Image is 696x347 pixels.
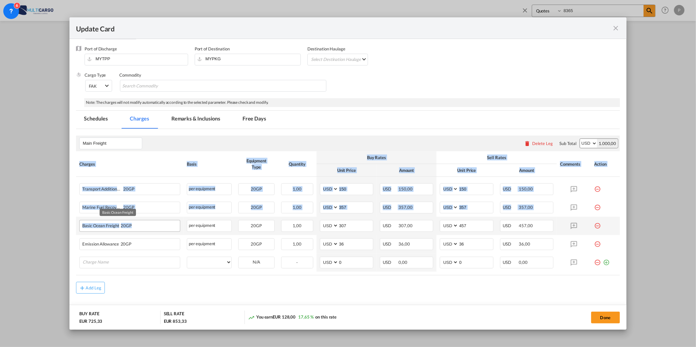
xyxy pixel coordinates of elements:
[503,205,518,210] span: USD
[338,184,373,193] input: 150
[399,260,408,265] span: 0,00
[519,186,532,192] span: 150,00
[120,80,326,92] md-chips-wrap: Chips container with autocompletion. Enter the text area, type text to search, and then use the u...
[76,24,612,32] div: Update Card
[503,186,518,192] span: USD
[399,241,410,247] span: 36,00
[281,161,313,167] div: Quantity
[383,205,398,210] span: USD
[84,98,620,107] div: Note: The charges will not modify automatically according to the selected parameter. Please check...
[383,223,398,228] span: USD
[557,151,591,177] th: Comments
[338,202,373,212] input: 357
[164,318,187,324] div: EUR 853,33
[82,220,153,228] div: Basic Ocean Freight
[338,257,373,267] input: 0
[248,314,337,321] div: You earn on this rate
[239,257,274,267] div: N/A
[198,54,300,64] input: Enter Port of Destination
[383,260,398,265] span: USD
[559,140,576,146] div: Sub Total
[164,311,184,318] div: SELL RATE
[85,72,106,78] label: Cargo Type
[79,311,99,318] div: BUY RATE
[122,111,157,129] md-tab-item: Charges
[76,111,115,129] md-tab-item: Schedules
[251,186,262,192] span: 20GP
[603,257,610,263] md-icon: icon-plus-circle-outline green-400-fg
[591,312,620,323] button: Done
[187,183,232,195] div: per equipment
[79,318,104,324] div: EUR 725,33
[248,314,255,321] md-icon: icon-trending-up
[187,202,232,213] div: per equipment
[519,205,532,210] span: 357,00
[119,242,132,247] span: 20GP
[83,257,180,267] input: Charge Name
[503,223,518,228] span: USD
[89,83,97,89] div: FAK
[79,284,86,291] md-icon: icon-plus md-link-fg s20
[273,314,296,320] span: EUR 128,00
[82,239,153,247] div: Emission Allowance
[293,241,301,247] span: 1,00
[79,161,180,167] div: Charges
[307,46,345,51] label: Destination Haulage
[594,238,601,245] md-icon: icon-minus-circle-outline red-400-fg
[440,155,553,160] div: Sell Rates
[594,257,601,263] md-icon: icon-minus-circle-outline red-400-fg
[436,164,496,177] th: Unit Price
[85,46,117,51] label: Port of Discharge
[83,138,142,148] input: Leg Name
[503,241,518,247] span: USD
[251,241,262,247] span: 20GP
[82,184,153,192] div: Transport Additional Dest.
[524,141,553,146] button: Delete Leg
[503,260,518,265] span: USD
[612,24,620,32] md-icon: icon-close fg-AAA8AD m-0 pointer
[76,72,81,77] img: cargo.png
[187,238,232,250] div: per equipment
[100,209,136,216] md-tooltip: Basic Ocean Freight
[85,80,112,92] md-select: Select Cargo type: FAK
[310,54,368,64] md-select: Select Destination Haulage
[532,141,553,146] div: Delete Leg
[597,139,618,148] div: 1.000,00
[251,205,262,210] span: 20GP
[458,239,493,248] input: 36
[88,54,187,64] input: Enter Port of Discharge
[187,220,232,232] div: per equipment
[119,223,132,228] span: 20GP
[119,72,141,78] label: Commodity
[338,239,373,248] input: 36
[519,241,530,247] span: 36,00
[122,187,134,192] span: 20GP
[195,46,230,51] label: Port of Destination
[164,111,228,129] md-tab-item: Remarks & Inclusions
[594,183,601,190] md-icon: icon-minus-circle-outline red-400-fg
[293,223,301,228] span: 1,00
[298,314,314,320] span: 17,65 %
[377,164,436,177] th: Amount
[458,220,493,230] input: 457
[383,241,398,247] span: USD
[69,17,626,330] md-dialog: Update Card Port ...
[122,81,182,91] input: Search Commodity
[399,186,413,192] span: 150,00
[320,155,434,160] div: Buy Rates
[338,220,373,230] input: 307
[296,260,298,265] span: -
[458,202,493,212] input: 357
[519,260,528,265] span: 0,00
[317,164,377,177] th: Unit Price
[187,161,232,167] div: Basis
[293,205,301,210] span: 1,00
[497,164,557,177] th: Amount
[399,223,413,228] span: 307,00
[122,205,134,210] span: 20GP
[458,184,493,193] input: 150
[594,220,601,227] md-icon: icon-minus-circle-outline red-400-fg
[383,186,398,192] span: USD
[293,186,301,192] span: 1,00
[591,151,620,177] th: Action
